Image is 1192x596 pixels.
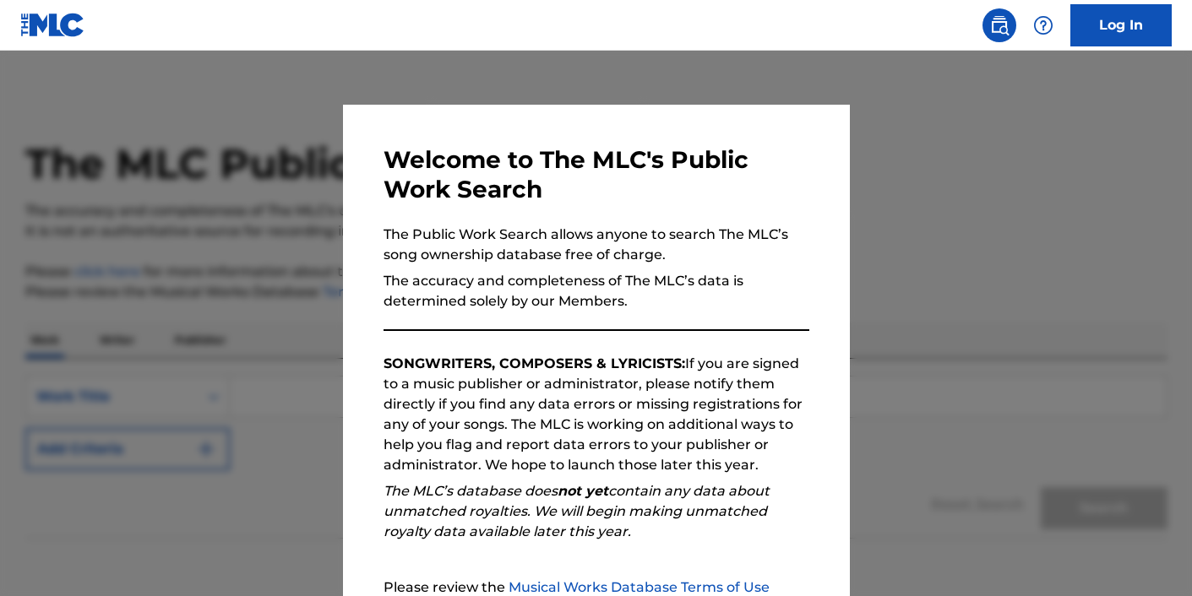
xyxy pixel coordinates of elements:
[384,225,809,265] p: The Public Work Search allows anyone to search The MLC’s song ownership database free of charge.
[20,13,85,37] img: MLC Logo
[1070,4,1172,46] a: Log In
[509,579,770,595] a: Musical Works Database Terms of Use
[989,15,1010,35] img: search
[558,483,608,499] strong: not yet
[384,354,809,475] p: If you are signed to a music publisher or administrator, please notify them directly if you find ...
[1026,8,1060,42] div: Help
[384,145,809,204] h3: Welcome to The MLC's Public Work Search
[1033,15,1053,35] img: help
[1108,515,1192,596] iframe: Chat Widget
[384,355,685,371] strong: SONGWRITERS, COMPOSERS & LYRICISTS:
[982,8,1016,42] a: Public Search
[384,271,809,312] p: The accuracy and completeness of The MLC’s data is determined solely by our Members.
[384,483,770,539] em: The MLC’s database does contain any data about unmatched royalties. We will begin making unmatche...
